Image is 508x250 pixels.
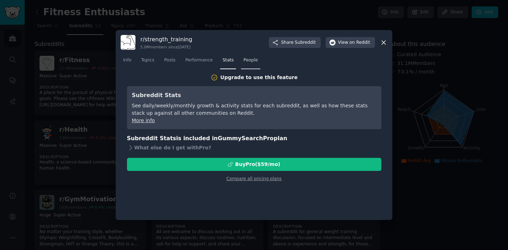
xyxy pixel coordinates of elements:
button: Viewon Reddit [326,37,375,48]
div: What else do I get with Pro ? [127,143,381,153]
span: People [243,57,258,64]
a: People [241,55,260,69]
h3: r/ strength_training [140,36,192,43]
a: Info [121,55,134,69]
a: Topics [139,55,157,69]
span: Performance [185,57,213,64]
span: Stats [223,57,234,64]
span: Posts [164,57,175,64]
span: Topics [141,57,154,64]
div: See daily/weekly/monthly growth & activity stats for each subreddit, as well as how these stats s... [132,102,376,117]
a: Compare all pricing plans [226,176,282,181]
span: Info [123,57,131,64]
img: strength_training [121,35,135,50]
div: Upgrade to use this feature [220,74,298,81]
span: Subreddit [295,40,316,46]
a: Stats [220,55,236,69]
a: Posts [162,55,178,69]
span: Share [281,40,316,46]
a: Performance [183,55,215,69]
span: GummySearch Pro [218,135,273,142]
div: 5.0M members since [DATE] [140,44,192,49]
div: Buy Pro ($ 59 /mo ) [235,161,280,168]
h3: Subreddit Stats is included in plan [127,134,381,143]
span: View [338,40,370,46]
button: BuyPro($59/mo) [127,158,381,171]
button: ShareSubreddit [269,37,321,48]
a: More info [132,118,155,123]
span: on Reddit [350,40,370,46]
h3: Subreddit Stats [132,91,376,100]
